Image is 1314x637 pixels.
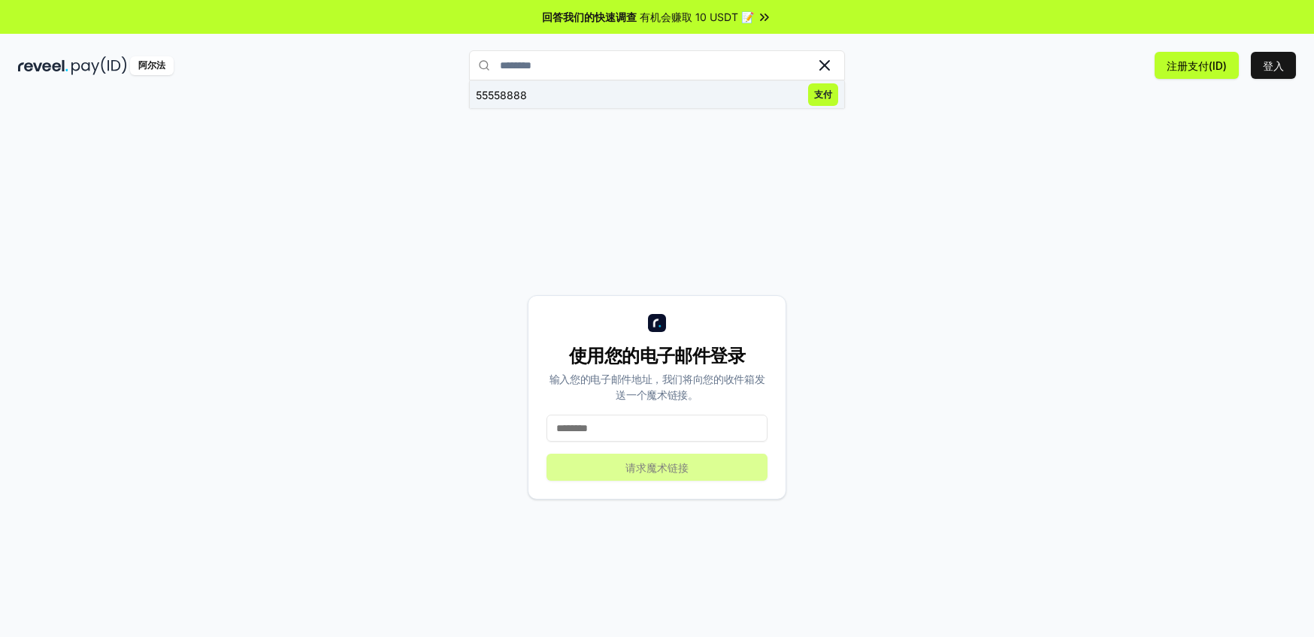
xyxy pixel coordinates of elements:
[1263,59,1284,72] font: 登入
[640,11,754,23] font: 有机会赚取 10 USDT 📝
[1167,59,1227,72] font: 注册支付(ID)
[550,373,765,401] font: 输入您的电子邮件地址，我们将向您的收件箱发送一个魔术链接。
[476,89,527,101] font: 55558888
[469,81,845,108] button: 55558888支付
[1155,52,1239,79] button: 注册支付(ID)
[138,59,165,71] font: 阿尔法
[648,314,666,332] img: logo_small
[569,345,745,367] font: 使用您的电子邮件登录
[18,56,68,75] img: 揭示黑暗
[71,56,127,75] img: 付款编号
[1251,52,1296,79] button: 登入
[814,89,832,100] font: 支付
[542,11,637,23] font: 回答我们的快速调查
